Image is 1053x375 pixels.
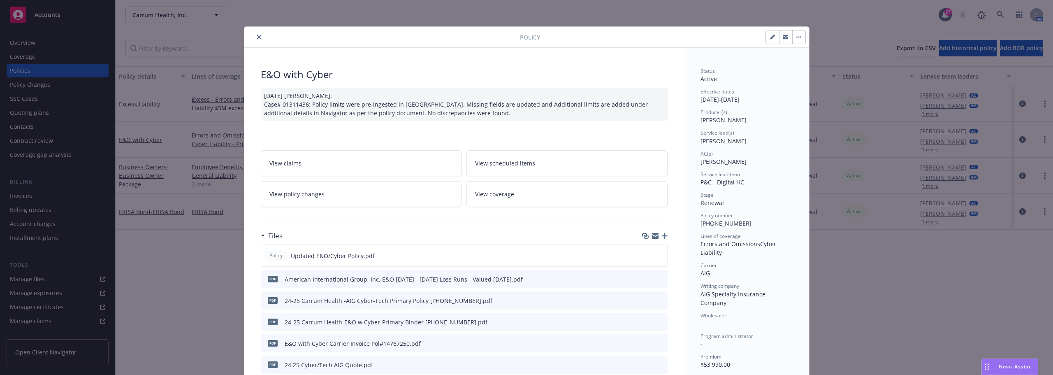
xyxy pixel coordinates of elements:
[466,150,668,176] a: View scheduled items
[657,361,664,369] button: preview file
[268,319,278,325] span: pdf
[268,252,284,259] span: Policy
[700,150,713,157] span: AC(s)
[285,296,492,305] div: 24-25 Carrum Health -AIG Cyber-Tech Primary Policy [PHONE_NUMBER].pdf
[700,109,727,116] span: Producer(s)
[999,363,1031,370] span: Nova Assist
[657,296,664,305] button: preview file
[254,32,264,42] button: close
[700,340,703,348] span: -
[268,276,278,282] span: pdf
[285,318,487,326] div: 24-25 Carrum Health-E&O w Cyber-Primary Binder [PHONE_NUMBER].pdf
[700,191,714,198] span: Stage
[700,178,744,186] span: P&C - Digital HC
[261,231,283,241] div: Files
[700,312,726,319] span: Wholesaler
[466,181,668,207] a: View coverage
[700,240,760,248] span: Errors and Omissions
[268,297,278,303] span: pdf
[269,159,302,168] span: View claims
[700,116,747,124] span: [PERSON_NAME]
[700,290,767,307] span: AIG Specialty Insurance Company
[700,88,734,95] span: Effective dates
[269,190,325,198] span: View policy changes
[700,129,734,136] span: Service lead(s)
[475,159,535,168] span: View scheduled items
[700,68,715,75] span: Status
[261,181,462,207] a: View policy changes
[700,88,793,104] div: [DATE] - [DATE]
[981,359,1038,375] button: Nova Assist
[520,33,540,42] span: Policy
[982,359,992,375] div: Drag to move
[285,339,421,348] div: E&O with Cyber Carrier Invoice Pol#14767250.pdf
[700,158,747,165] span: [PERSON_NAME]
[656,252,664,260] button: preview file
[700,233,741,240] span: Lines of coverage
[285,361,373,369] div: 24.25 Cyber/Tech AIG Quote.pdf
[291,252,375,260] span: Updated E&O/Cyber Policy.pdf
[268,361,278,368] span: pdf
[700,219,751,227] span: [PHONE_NUMBER]
[700,282,739,289] span: Writing company
[261,68,668,82] div: E&O with Cyber
[657,318,664,326] button: preview file
[657,275,664,284] button: preview file
[644,339,650,348] button: download file
[657,339,664,348] button: preview file
[644,275,650,284] button: download file
[643,252,650,260] button: download file
[268,231,283,241] h3: Files
[700,240,778,256] span: Cyber Liability
[700,212,733,219] span: Policy number
[644,296,650,305] button: download file
[700,199,724,207] span: Renewal
[644,361,650,369] button: download file
[700,262,717,269] span: Carrier
[700,75,717,83] span: Active
[700,137,747,145] span: [PERSON_NAME]
[261,150,462,176] a: View claims
[700,361,730,368] span: $53,990.00
[261,88,668,121] div: [DATE] [PERSON_NAME]: Case# 01311436: Policy limits were pre-ingested in [GEOGRAPHIC_DATA]. Missi...
[475,190,514,198] span: View coverage
[700,319,703,327] span: -
[700,353,721,360] span: Premium
[285,275,523,284] div: American International Group, Inc. E&O [DATE] - [DATE] Loss Runs - Valued [DATE].pdf
[700,171,742,178] span: Service lead team
[644,318,650,326] button: download file
[700,333,753,340] span: Program administrator
[700,269,710,277] span: AIG
[268,340,278,346] span: pdf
